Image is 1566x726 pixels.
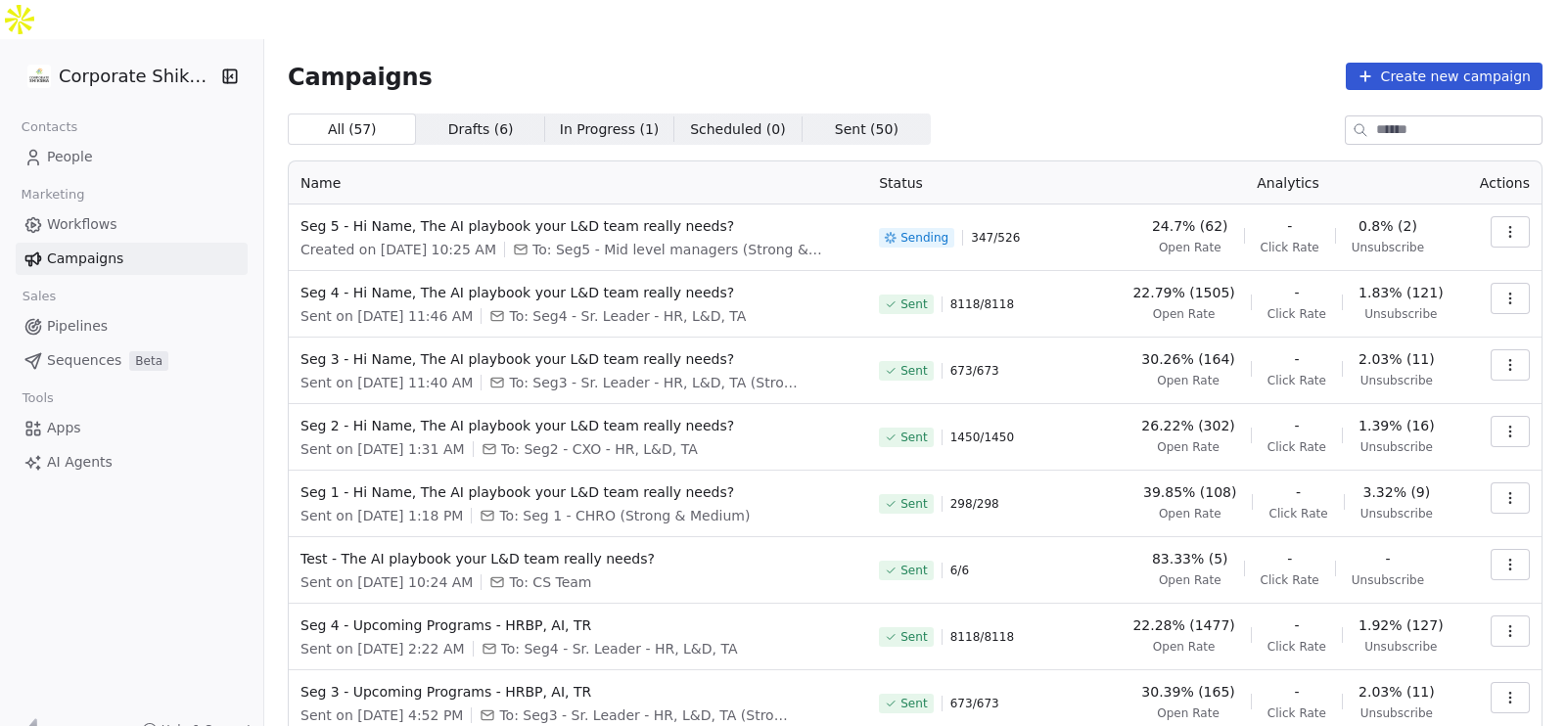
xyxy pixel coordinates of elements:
[1359,216,1417,236] span: 0.8% (2)
[1153,639,1216,655] span: Open Rate
[300,306,473,326] span: Sent on [DATE] 11:46 AM
[16,446,248,478] a: AI Agents
[300,439,465,459] span: Sent on [DATE] 1:31 AM
[1385,549,1390,568] span: -
[16,310,248,342] a: Pipelines
[1141,682,1234,702] span: 30.39% (165)
[1360,373,1433,388] span: Unsubscribe
[1143,482,1236,502] span: 39.85% (108)
[1294,416,1299,435] span: -
[867,161,1112,204] th: Status
[1261,572,1319,588] span: Click Rate
[560,119,660,140] span: In Progress ( 1 )
[47,249,123,269] span: Campaigns
[1261,240,1319,255] span: Click Rate
[300,216,855,236] span: Seg 5 - Hi Name, The AI playbook your L&D team really needs?
[1152,549,1228,568] span: 83.33% (5)
[59,64,215,89] span: Corporate Shiksha
[1294,349,1299,369] span: -
[509,572,591,592] span: To: CS Team
[1159,506,1221,522] span: Open Rate
[13,113,86,142] span: Contacts
[1132,615,1234,635] span: 22.28% (1477)
[900,230,948,246] span: Sending
[1360,506,1433,522] span: Unsubscribe
[532,240,826,259] span: To: Seg5 - Mid level managers (Strong & Medium)
[1359,615,1444,635] span: 1.92% (127)
[1132,283,1234,302] span: 22.79% (1505)
[1359,283,1444,302] span: 1.83% (121)
[501,639,738,658] span: To: Seg4 - Sr. Leader - HR, L&D, TA
[47,350,121,371] span: Sequences
[950,496,999,512] span: 298 / 298
[1364,306,1437,322] span: Unsubscribe
[47,214,117,235] span: Workflows
[950,696,999,711] span: 673 / 673
[1112,161,1464,204] th: Analytics
[1159,572,1221,588] span: Open Rate
[1294,283,1299,302] span: -
[950,296,1014,312] span: 8118 / 8118
[900,430,927,445] span: Sent
[448,119,514,140] span: Drafts ( 6 )
[971,230,1020,246] span: 347 / 526
[900,563,927,578] span: Sent
[300,705,463,725] span: Sent on [DATE] 4:52 PM
[1159,240,1221,255] span: Open Rate
[300,682,855,702] span: Seg 3 - Upcoming Programs - HRBP, AI, TR
[1157,439,1220,455] span: Open Rate
[1267,639,1326,655] span: Click Rate
[300,240,496,259] span: Created on [DATE] 10:25 AM
[47,316,108,337] span: Pipelines
[16,344,248,377] a: SequencesBeta
[1141,349,1234,369] span: 30.26% (164)
[1268,506,1327,522] span: Click Rate
[690,119,786,140] span: Scheduled ( 0 )
[900,696,927,711] span: Sent
[900,496,927,512] span: Sent
[1346,63,1543,90] button: Create new campaign
[1267,306,1326,322] span: Click Rate
[1267,439,1326,455] span: Click Rate
[300,549,855,568] span: Test - The AI playbook your L&D team really needs?
[289,161,867,204] th: Name
[1296,482,1301,502] span: -
[300,615,855,635] span: Seg 4 - Upcoming Programs - HRBP, AI, TR
[900,629,927,645] span: Sent
[1359,349,1435,369] span: 2.03% (11)
[835,119,898,140] span: Sent ( 50 )
[1359,416,1435,435] span: 1.39% (16)
[509,306,746,326] span: To: Seg4 - Sr. Leader - HR, L&D, TA
[1287,216,1292,236] span: -
[1153,306,1216,322] span: Open Rate
[16,141,248,173] a: People
[13,180,93,209] span: Marketing
[300,349,855,369] span: Seg 3 - Hi Name, The AI playbook your L&D team really needs?
[300,482,855,502] span: Seg 1 - Hi Name, The AI playbook your L&D team really needs?
[300,416,855,435] span: Seg 2 - Hi Name, The AI playbook your L&D team really needs?
[1294,682,1299,702] span: -
[1352,240,1424,255] span: Unsubscribe
[27,65,51,88] img: CorporateShiksha.png
[47,147,93,167] span: People
[47,418,81,438] span: Apps
[950,363,999,379] span: 673 / 673
[499,705,793,725] span: To: Seg3 - Sr. Leader - HR, L&D, TA (Strong & Medium)
[300,506,463,525] span: Sent on [DATE] 1:18 PM
[950,629,1014,645] span: 8118 / 8118
[1141,416,1234,435] span: 26.22% (302)
[1152,216,1228,236] span: 24.7% (62)
[1267,373,1326,388] span: Click Rate
[300,283,855,302] span: Seg 4 - Hi Name, The AI playbook your L&D team really needs?
[1157,705,1220,721] span: Open Rate
[509,373,803,392] span: To: Seg3 - Sr. Leader - HR, L&D, TA (Strong & Medium)
[14,282,65,311] span: Sales
[1359,682,1435,702] span: 2.03% (11)
[300,639,465,658] span: Sent on [DATE] 2:22 AM
[16,412,248,444] a: Apps
[1360,705,1433,721] span: Unsubscribe
[1464,161,1542,204] th: Actions
[499,506,750,525] span: To: Seg 1 - CHRO (Strong & Medium)
[1352,572,1424,588] span: Unsubscribe
[300,572,473,592] span: Sent on [DATE] 10:24 AM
